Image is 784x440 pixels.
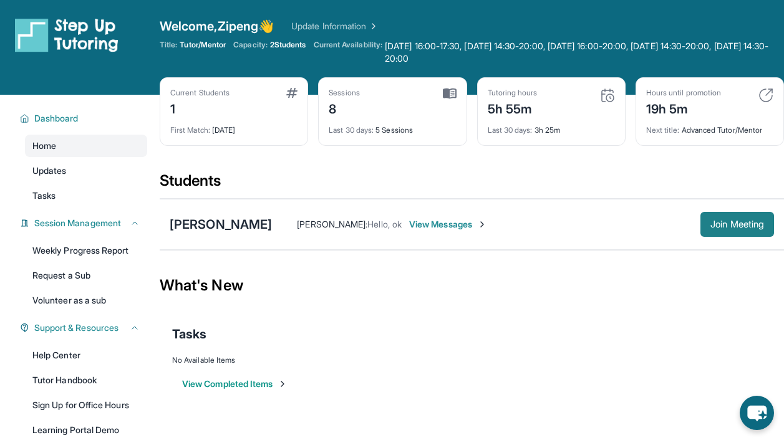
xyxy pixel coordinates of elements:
[170,88,230,98] div: Current Students
[488,88,538,98] div: Tutoring hours
[488,98,538,118] div: 5h 55m
[34,322,119,334] span: Support & Resources
[740,396,774,430] button: chat-button
[646,98,721,118] div: 19h 5m
[32,165,67,177] span: Updates
[29,217,140,229] button: Session Management
[366,20,379,32] img: Chevron Right
[29,322,140,334] button: Support & Resources
[25,135,147,157] a: Home
[297,219,367,229] span: [PERSON_NAME] :
[170,125,210,135] span: First Match :
[25,394,147,416] a: Sign Up for Office Hours
[25,160,147,182] a: Updates
[710,221,764,228] span: Join Meeting
[367,219,402,229] span: Hello, ok
[409,218,487,231] span: View Messages
[25,289,147,312] a: Volunteer as a sub
[488,125,533,135] span: Last 30 days :
[29,112,140,125] button: Dashboard
[15,17,119,52] img: logo
[32,189,56,202] span: Tasks
[329,118,456,135] div: 5 Sessions
[160,171,784,198] div: Students
[170,118,298,135] div: [DATE]
[32,140,56,152] span: Home
[488,118,615,135] div: 3h 25m
[160,17,274,35] span: Welcome, Zipeng 👋
[182,378,288,390] button: View Completed Items
[170,98,230,118] div: 1
[329,98,360,118] div: 8
[646,118,773,135] div: Advanced Tutor/Mentor
[160,40,177,50] span: Title:
[291,20,379,32] a: Update Information
[25,184,147,207] a: Tasks
[160,258,784,313] div: What's New
[270,40,306,50] span: 2 Students
[646,125,680,135] span: Next title :
[170,216,272,233] div: [PERSON_NAME]
[329,125,374,135] span: Last 30 days :
[233,40,268,50] span: Capacity:
[172,325,206,343] span: Tasks
[34,217,121,229] span: Session Management
[646,88,721,98] div: Hours until promotion
[477,219,487,229] img: Chevron-Right
[314,40,382,65] span: Current Availability:
[286,88,298,98] img: card
[25,264,147,287] a: Request a Sub
[700,212,774,237] button: Join Meeting
[329,88,360,98] div: Sessions
[34,112,79,125] span: Dashboard
[180,40,226,50] span: Tutor/Mentor
[25,344,147,366] a: Help Center
[758,88,773,103] img: card
[25,239,147,262] a: Weekly Progress Report
[172,355,772,365] div: No Available Items
[25,369,147,391] a: Tutor Handbook
[385,40,784,65] span: [DATE] 16:00-17:30, [DATE] 14:30-20:00, [DATE] 16:00-20:00, [DATE] 14:30-20:00, [DATE] 14:30-20:00
[443,88,457,99] img: card
[600,88,615,103] img: card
